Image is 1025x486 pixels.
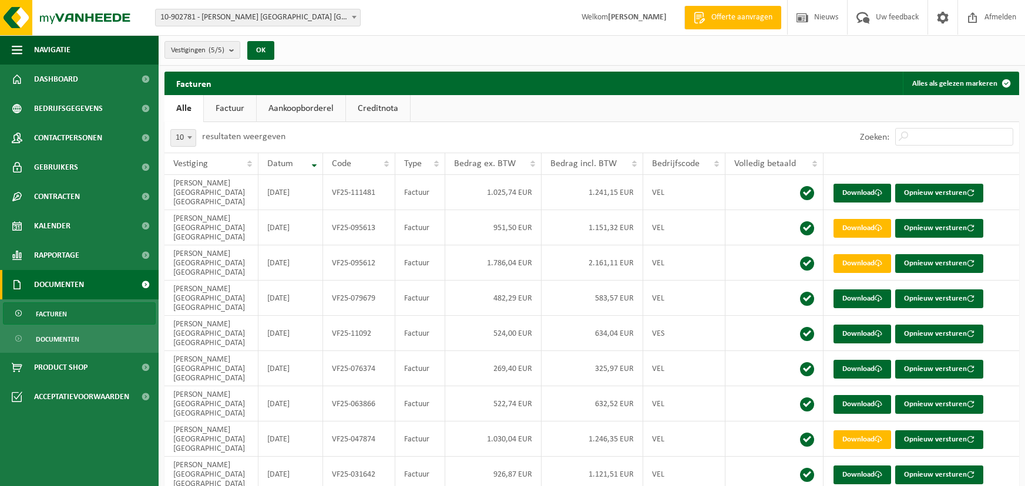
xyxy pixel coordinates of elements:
[34,94,103,123] span: Bedrijfsgegevens
[445,281,542,316] td: 482,29 EUR
[395,386,445,421] td: Factuur
[258,175,324,210] td: [DATE]
[267,159,293,168] span: Datum
[550,159,617,168] span: Bedrag incl. BTW
[834,465,891,484] a: Download
[734,159,796,168] span: Volledig betaald
[258,316,324,351] td: [DATE]
[895,254,983,273] button: Opnieuw versturen
[34,353,88,382] span: Product Shop
[652,159,700,168] span: Bedrijfscode
[643,175,725,210] td: VEL
[643,386,725,421] td: VEL
[36,328,79,350] span: Documenten
[445,245,542,281] td: 1.786,04 EUR
[164,421,258,457] td: [PERSON_NAME] [GEOGRAPHIC_DATA] [GEOGRAPHIC_DATA]
[395,210,445,245] td: Factuur
[323,316,395,351] td: VF25-11092
[258,245,324,281] td: [DATE]
[454,159,516,168] span: Bedrag ex. BTW
[903,72,1018,95] button: Alles als gelezen markeren
[834,219,891,238] a: Download
[445,316,542,351] td: 524,00 EUR
[445,386,542,421] td: 522,74 EUR
[834,325,891,343] a: Download
[323,175,395,210] td: VF25-111481
[542,245,643,281] td: 2.161,11 EUR
[395,281,445,316] td: Factuur
[834,289,891,308] a: Download
[258,210,324,245] td: [DATE]
[164,72,223,95] h2: Facturen
[204,95,256,122] a: Factuur
[323,245,395,281] td: VF25-095612
[173,159,208,168] span: Vestiging
[34,123,102,153] span: Contactpersonen
[542,281,643,316] td: 583,57 EUR
[258,386,324,421] td: [DATE]
[3,302,156,325] a: Facturen
[395,421,445,457] td: Factuur
[332,159,351,168] span: Code
[156,9,360,26] span: 10-902781 - STACI BELGIUM NV - ZOERSEL
[34,270,84,299] span: Documenten
[895,430,983,449] button: Opnieuw versturen
[346,95,410,122] a: Creditnota
[895,289,983,308] button: Opnieuw versturen
[258,421,324,457] td: [DATE]
[643,351,725,386] td: VEL
[170,129,196,147] span: 10
[323,386,395,421] td: VF25-063866
[171,130,196,146] span: 10
[258,351,324,386] td: [DATE]
[34,153,78,182] span: Gebruikers
[395,316,445,351] td: Factuur
[171,42,224,59] span: Vestigingen
[834,254,891,273] a: Download
[323,210,395,245] td: VF25-095613
[834,395,891,414] a: Download
[323,421,395,457] td: VF25-047874
[164,386,258,421] td: [PERSON_NAME] [GEOGRAPHIC_DATA] [GEOGRAPHIC_DATA]
[684,6,781,29] a: Offerte aanvragen
[860,133,889,142] label: Zoeken:
[643,210,725,245] td: VEL
[643,316,725,351] td: VES
[164,245,258,281] td: [PERSON_NAME] [GEOGRAPHIC_DATA] [GEOGRAPHIC_DATA]
[643,245,725,281] td: VEL
[404,159,422,168] span: Type
[395,175,445,210] td: Factuur
[164,95,203,122] a: Alle
[164,41,240,59] button: Vestigingen(5/5)
[164,316,258,351] td: [PERSON_NAME] [GEOGRAPHIC_DATA] [GEOGRAPHIC_DATA]
[542,351,643,386] td: 325,97 EUR
[895,184,983,203] button: Opnieuw versturen
[708,12,775,23] span: Offerte aanvragen
[834,184,891,203] a: Download
[895,219,983,238] button: Opnieuw versturen
[323,281,395,316] td: VF25-079679
[209,46,224,54] count: (5/5)
[895,325,983,343] button: Opnieuw versturen
[202,132,285,141] label: resultaten weergeven
[542,316,643,351] td: 634,04 EUR
[542,386,643,421] td: 632,52 EUR
[323,351,395,386] td: VF25-076374
[542,421,643,457] td: 1.246,35 EUR
[164,210,258,245] td: [PERSON_NAME] [GEOGRAPHIC_DATA] [GEOGRAPHIC_DATA]
[36,303,67,325] span: Facturen
[643,281,725,316] td: VEL
[34,211,70,241] span: Kalender
[445,351,542,386] td: 269,40 EUR
[3,328,156,350] a: Documenten
[6,460,196,486] iframe: chat widget
[834,430,891,449] a: Download
[257,95,345,122] a: Aankoopborderel
[34,241,79,270] span: Rapportage
[895,465,983,484] button: Opnieuw versturen
[895,360,983,379] button: Opnieuw versturen
[34,35,70,65] span: Navigatie
[445,210,542,245] td: 951,50 EUR
[542,210,643,245] td: 1.151,32 EUR
[155,9,361,26] span: 10-902781 - STACI BELGIUM NV - ZOERSEL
